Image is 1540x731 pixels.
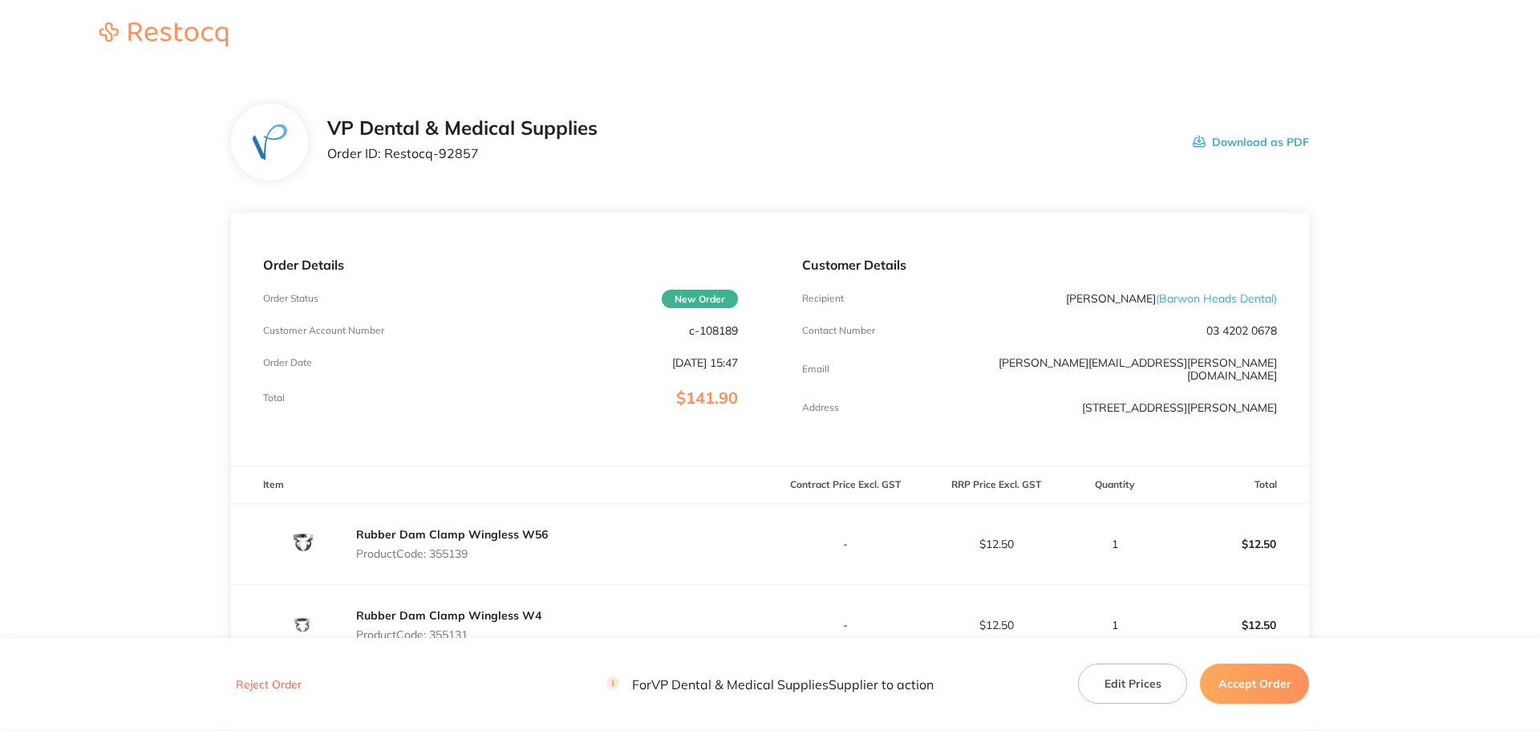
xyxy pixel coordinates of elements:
[1082,401,1277,414] p: [STREET_ADDRESS][PERSON_NAME]
[263,258,738,272] p: Order Details
[676,388,738,408] span: $141.90
[263,325,384,336] p: Customer Account Number
[1156,291,1277,306] span: ( Barwon Heads Dental )
[83,22,244,49] a: Restocq logo
[356,547,548,560] p: Product Code: 355139
[689,324,738,337] p: c-108189
[802,293,844,304] p: Recipient
[356,628,541,641] p: Product Code: 355131
[263,293,318,304] p: Order Status
[921,466,1072,504] th: RRP Price Excl. GST
[1193,117,1309,167] button: Download as PDF
[802,258,1277,272] p: Customer Details
[1159,606,1308,644] p: $12.50
[771,619,920,632] p: -
[1206,324,1277,337] p: 03 4202 0678
[1159,525,1308,563] p: $12.50
[1072,619,1157,632] p: 1
[1158,466,1309,504] th: Total
[662,290,738,308] span: New Order
[327,146,598,160] p: Order ID: Restocq- 92857
[802,325,875,336] p: Contact Number
[802,363,829,375] p: Emaill
[771,538,920,550] p: -
[672,356,738,369] p: [DATE] 15:47
[327,117,598,140] h2: VP Dental & Medical Supplies
[231,678,306,692] button: Reject Order
[231,466,770,504] th: Item
[263,392,285,404] p: Total
[999,355,1277,383] a: [PERSON_NAME][EMAIL_ADDRESS][PERSON_NAME][DOMAIN_NAME]
[356,608,541,623] a: Rubber Dam Clamp Wingless W4
[263,504,343,584] img: Zm1yNW50cA
[243,116,295,169] img: dWt3d2Q0OQ
[770,466,921,504] th: Contract Price Excl. GST
[922,619,1071,632] p: $12.50
[1072,466,1158,504] th: Quantity
[83,22,244,47] img: Restocq logo
[606,677,934,692] p: For VP Dental & Medical Supplies Supplier to action
[1078,664,1187,705] button: Edit Prices
[922,538,1071,550] p: $12.50
[1072,538,1157,550] p: 1
[1200,664,1309,705] button: Accept Order
[1066,292,1277,305] p: [PERSON_NAME]
[802,402,839,413] p: Address
[263,357,312,368] p: Order Date
[263,585,343,665] img: cmx2NHgwdg
[356,527,548,542] a: Rubber Dam Clamp Wingless W56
